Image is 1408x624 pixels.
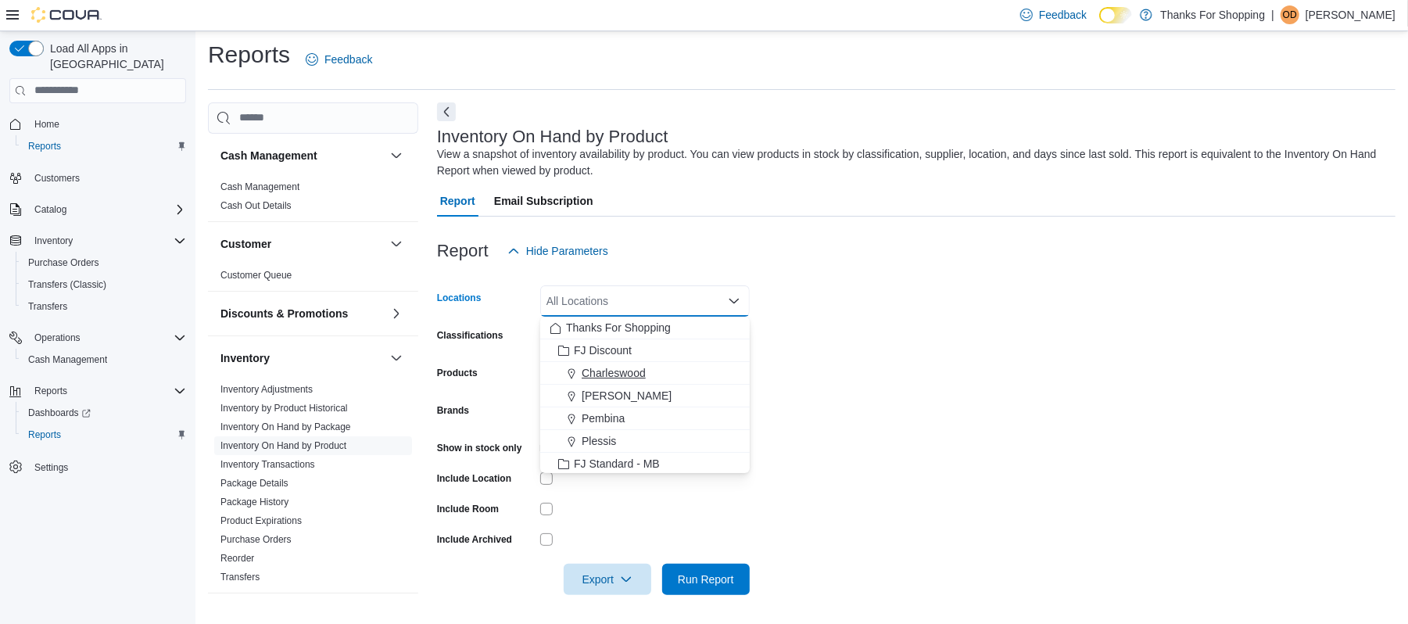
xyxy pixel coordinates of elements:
[34,385,67,397] span: Reports
[387,304,406,323] button: Discounts & Promotions
[31,7,102,23] img: Cova
[22,403,186,422] span: Dashboards
[34,118,59,131] span: Home
[387,235,406,253] button: Customer
[437,472,511,485] label: Include Location
[220,181,299,193] span: Cash Management
[437,367,478,379] label: Products
[1281,5,1299,24] div: O Dixon
[28,300,67,313] span: Transfers
[220,270,292,281] a: Customer Queue
[324,52,372,67] span: Feedback
[3,167,192,189] button: Customers
[28,328,87,347] button: Operations
[387,349,406,368] button: Inventory
[220,458,315,471] span: Inventory Transactions
[208,380,418,593] div: Inventory
[22,275,186,294] span: Transfers (Classic)
[220,478,288,489] a: Package Details
[574,456,660,472] span: FJ Standard - MB
[22,253,186,272] span: Purchase Orders
[16,296,192,317] button: Transfers
[437,533,512,546] label: Include Archived
[28,458,74,477] a: Settings
[494,185,593,217] span: Email Subscription
[28,328,186,347] span: Operations
[582,365,646,381] span: Charleswood
[540,385,750,407] button: [PERSON_NAME]
[16,252,192,274] button: Purchase Orders
[220,515,302,527] span: Product Expirations
[1283,5,1297,24] span: OD
[28,382,186,400] span: Reports
[220,421,351,432] a: Inventory On Hand by Package
[22,425,186,444] span: Reports
[437,102,456,121] button: Next
[16,349,192,371] button: Cash Management
[582,433,616,449] span: Plessis
[28,429,61,441] span: Reports
[220,200,292,211] a: Cash Out Details
[3,113,192,135] button: Home
[28,457,186,476] span: Settings
[22,253,106,272] a: Purchase Orders
[22,297,73,316] a: Transfers
[208,266,418,291] div: Customer
[220,421,351,433] span: Inventory On Hand by Package
[540,362,750,385] button: Charleswood
[1099,23,1100,24] span: Dark Mode
[582,388,672,403] span: [PERSON_NAME]
[540,430,750,453] button: Plessis
[574,342,632,358] span: FJ Discount
[28,114,186,134] span: Home
[437,292,482,304] label: Locations
[220,439,346,452] span: Inventory On Hand by Product
[220,572,260,583] a: Transfers
[501,235,614,267] button: Hide Parameters
[3,455,192,478] button: Settings
[22,275,113,294] a: Transfers (Classic)
[22,425,67,444] a: Reports
[437,442,522,454] label: Show in stock only
[220,571,260,583] span: Transfers
[526,243,608,259] span: Hide Parameters
[34,235,73,247] span: Inventory
[573,564,642,595] span: Export
[564,564,651,595] button: Export
[540,453,750,475] button: FJ Standard - MB
[299,44,378,75] a: Feedback
[220,269,292,282] span: Customer Queue
[3,230,192,252] button: Inventory
[34,172,80,185] span: Customers
[678,572,734,587] span: Run Report
[28,231,186,250] span: Inventory
[3,380,192,402] button: Reports
[437,329,503,342] label: Classifications
[44,41,186,72] span: Load All Apps in [GEOGRAPHIC_DATA]
[22,350,113,369] a: Cash Management
[440,185,475,217] span: Report
[22,297,186,316] span: Transfers
[220,181,299,192] a: Cash Management
[220,402,348,414] span: Inventory by Product Historical
[220,553,254,564] a: Reorder
[220,552,254,565] span: Reorder
[1099,7,1132,23] input: Dark Mode
[220,459,315,470] a: Inventory Transactions
[437,127,668,146] h3: Inventory On Hand by Product
[220,497,288,507] a: Package History
[437,503,499,515] label: Include Room
[220,477,288,490] span: Package Details
[208,39,290,70] h1: Reports
[28,353,107,366] span: Cash Management
[28,115,66,134] a: Home
[1160,5,1265,24] p: Thanks For Shopping
[22,137,186,156] span: Reports
[16,402,192,424] a: Dashboards
[220,384,313,395] a: Inventory Adjustments
[220,534,292,545] a: Purchase Orders
[16,135,192,157] button: Reports
[582,411,625,426] span: Pembina
[220,148,317,163] h3: Cash Management
[1306,5,1395,24] p: [PERSON_NAME]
